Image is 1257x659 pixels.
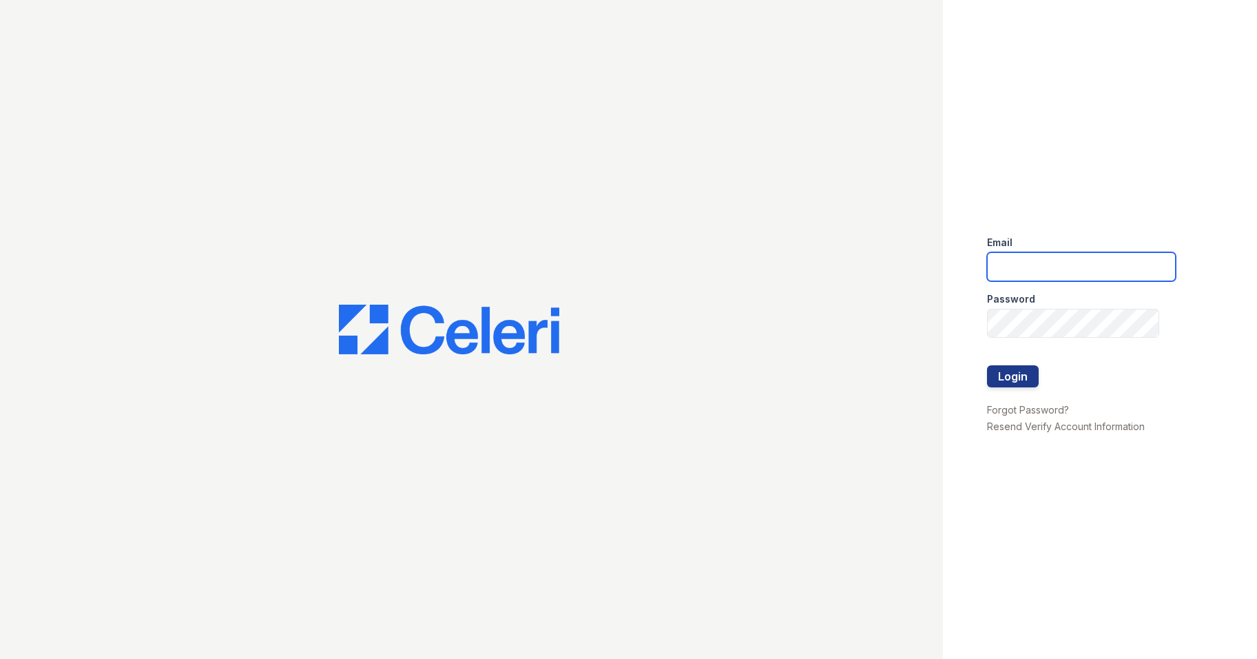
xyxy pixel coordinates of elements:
a: Resend Verify Account Information [987,420,1145,432]
button: Login [987,365,1039,387]
img: CE_Logo_Blue-a8612792a0a2168367f1c8372b55b34899dd931a85d93a1a3d3e32e68fde9ad4.png [339,305,559,354]
a: Forgot Password? [987,404,1069,416]
label: Password [987,292,1035,306]
label: Email [987,236,1012,250]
